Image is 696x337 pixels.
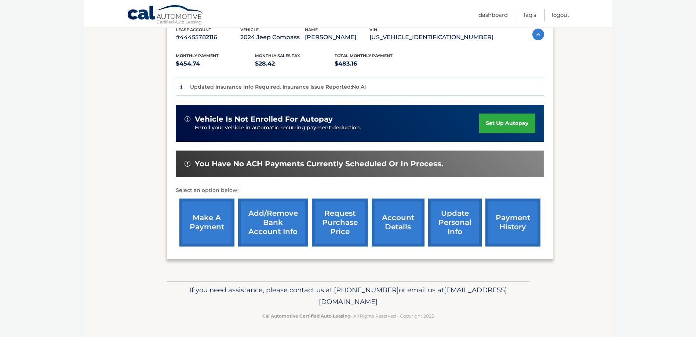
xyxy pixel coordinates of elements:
[305,27,318,32] span: name
[171,312,525,320] p: - All Rights Reserved - Copyright 2025
[176,59,255,69] p: $454.74
[305,32,369,42] p: [PERSON_NAME]
[485,199,540,247] a: payment history
[335,59,414,69] p: $483.16
[176,186,544,195] p: Select an option below:
[479,114,535,133] a: set up autopay
[334,286,399,294] span: [PHONE_NUMBER]
[478,9,508,21] a: Dashboard
[171,284,525,308] p: If you need assistance, please contact us at: or email us at
[524,9,536,21] a: FAQ's
[179,199,234,247] a: make a payment
[262,313,350,319] strong: Cal Automotive Certified Auto Leasing
[185,161,190,167] img: alert-white.svg
[369,32,493,42] p: [US_VEHICLE_IDENTIFICATION_NUMBER]
[195,159,443,168] span: You have no ACH payments currently scheduled or in process.
[240,32,305,42] p: 2024 Jeep Compass
[428,199,482,247] a: update personal info
[195,115,333,124] span: vehicle is not enrolled for autopay
[255,53,300,58] span: Monthly sales Tax
[195,124,480,132] p: Enroll your vehicle in automatic recurring payment deduction.
[176,32,240,42] p: #44455782116
[372,199,424,247] a: account details
[185,116,190,122] img: alert-white.svg
[190,84,366,90] p: Updated Insurance Info Required. Insurance Issue Reported:No AI
[552,9,569,21] a: Logout
[532,29,544,40] img: accordion-active.svg
[312,199,368,247] a: request purchase price
[335,53,393,58] span: Total Monthly Payment
[127,5,204,26] a: Cal Automotive
[238,199,308,247] a: Add/Remove bank account info
[240,27,259,32] span: vehicle
[176,27,211,32] span: lease account
[255,59,335,69] p: $28.42
[176,53,219,58] span: Monthly Payment
[369,27,377,32] span: vin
